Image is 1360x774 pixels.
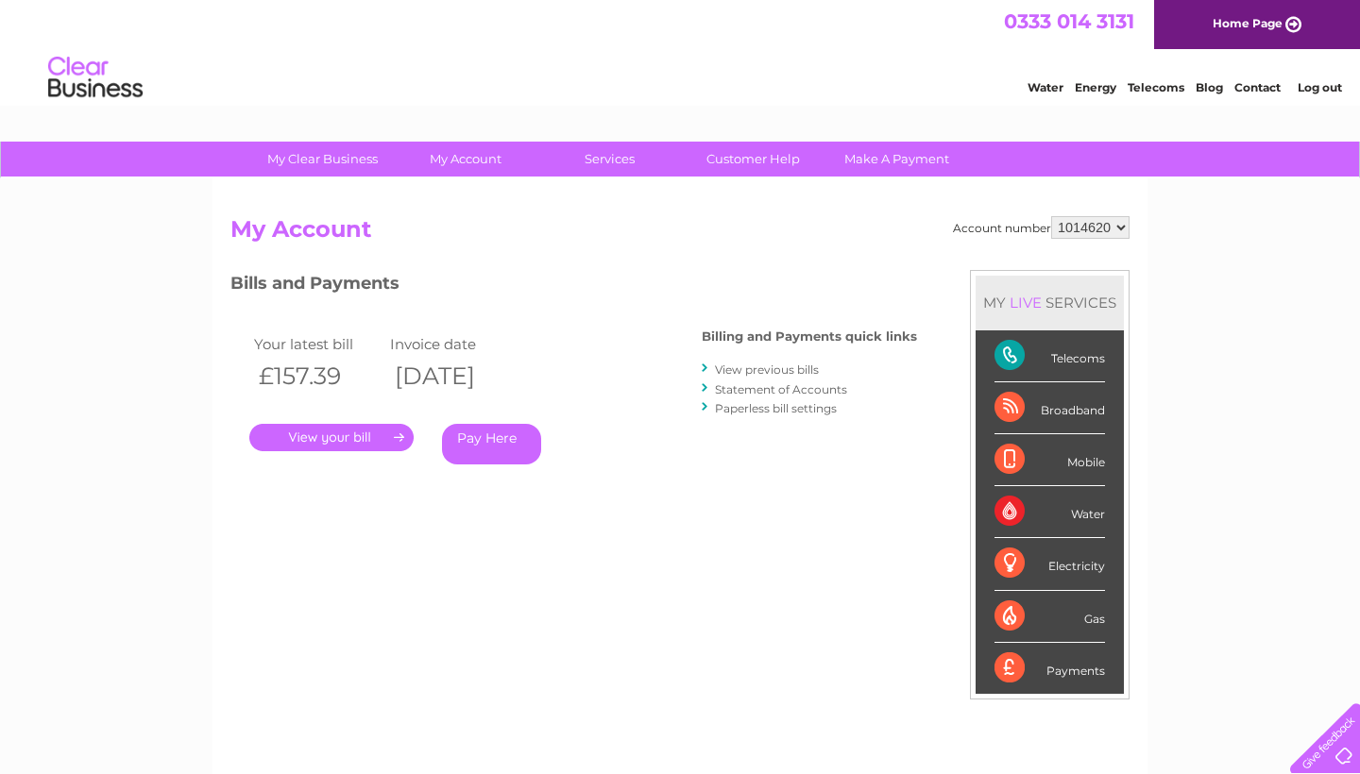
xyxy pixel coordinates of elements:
a: Telecoms [1128,80,1184,94]
td: Invoice date [385,331,521,357]
a: Services [532,142,688,177]
a: View previous bills [715,362,819,377]
td: Your latest bill [249,331,385,357]
th: £157.39 [249,357,385,395]
div: Gas [994,591,1105,643]
div: Broadband [994,382,1105,434]
div: Water [994,486,1105,538]
a: Customer Help [675,142,831,177]
div: Electricity [994,538,1105,590]
a: Contact [1234,80,1281,94]
a: Statement of Accounts [715,382,847,396]
a: Make A Payment [819,142,975,177]
a: Paperless bill settings [715,401,837,415]
div: MY SERVICES [976,276,1124,329]
a: . [249,424,414,451]
a: Pay Here [442,424,541,464]
div: Clear Business is a trading name of Verastar Limited (registered in [GEOGRAPHIC_DATA] No. 3667643... [235,10,1128,92]
div: Telecoms [994,330,1105,382]
a: 0333 014 3131 [1004,9,1134,33]
a: Energy [1075,80,1116,94]
h3: Bills and Payments [230,270,917,303]
a: Log out [1298,80,1342,94]
div: LIVE [1006,294,1045,311]
a: My Account [388,142,544,177]
a: Blog [1196,80,1223,94]
div: Mobile [994,434,1105,486]
img: logo.png [47,49,144,107]
a: Water [1028,80,1063,94]
div: Account number [953,216,1130,239]
div: Payments [994,643,1105,694]
th: [DATE] [385,357,521,395]
h2: My Account [230,216,1130,252]
a: My Clear Business [245,142,400,177]
h4: Billing and Payments quick links [702,329,917,344]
